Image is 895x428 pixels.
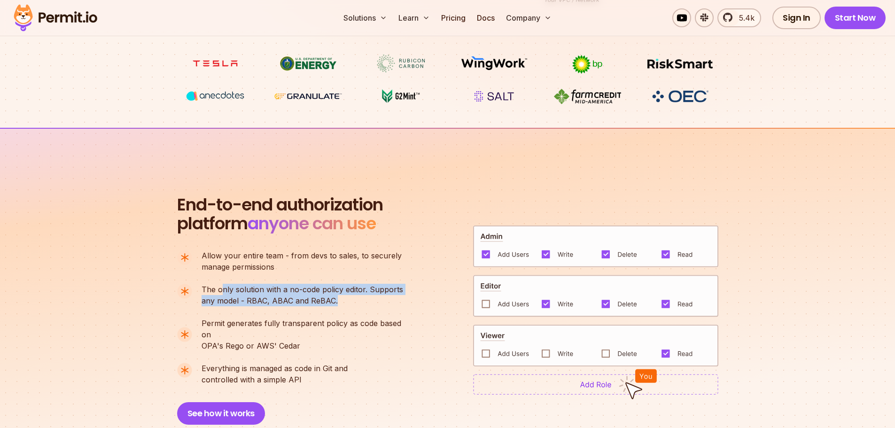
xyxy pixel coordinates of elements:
span: The only solution with a no-code policy editor. Supports [202,284,403,295]
p: controlled with a simple API [202,363,348,385]
span: 5.4k [733,12,755,23]
a: 5.4k [717,8,761,27]
img: vega [180,87,250,105]
img: salt [459,87,529,105]
button: See how it works [177,402,265,425]
button: Learn [395,8,434,27]
p: any model - RBAC, ABAC and ReBAC. [202,284,403,306]
a: Pricing [437,8,469,27]
a: Start Now [825,7,886,29]
img: Farm Credit [552,87,623,105]
span: anyone can use [248,211,376,235]
span: Permit generates fully transparent policy as code based on [202,318,411,340]
h2: platform [177,195,383,233]
img: G2mint [366,87,436,105]
button: Solutions [340,8,391,27]
span: Everything is managed as code in Git and [202,363,348,374]
button: Company [502,8,555,27]
img: OEC [650,89,710,104]
span: Allow your entire team - from devs to sales, to securely [202,250,402,261]
p: OPA's Rego or AWS' Cedar [202,318,411,351]
a: Docs [473,8,498,27]
img: Permit logo [9,2,101,34]
img: tesla [180,54,250,72]
a: Sign In [772,7,821,29]
img: Risksmart [645,54,716,72]
span: End-to-end authorization [177,195,383,214]
img: Wingwork [459,54,529,72]
img: US department of energy [273,54,343,72]
img: bp [552,54,623,74]
img: Rubicon [366,54,436,72]
p: manage permissions [202,250,402,272]
img: Granulate [273,87,343,105]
